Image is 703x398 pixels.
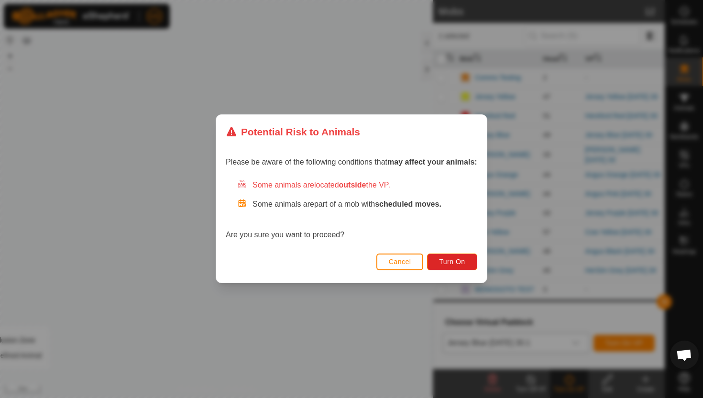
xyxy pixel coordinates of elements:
[389,258,411,266] span: Cancel
[428,254,477,270] button: Turn On
[226,180,477,241] div: Are you sure you want to proceed?
[670,341,699,369] div: Open chat
[387,158,477,166] strong: may affect your animals:
[376,254,424,270] button: Cancel
[339,181,366,189] strong: outside
[314,181,390,189] span: located the VP.
[439,258,465,266] span: Turn On
[375,200,441,209] strong: scheduled moves.
[237,180,477,191] div: Some animals are
[226,124,360,139] div: Potential Risk to Animals
[314,200,441,209] span: part of a mob with
[226,158,477,166] span: Please be aware of the following conditions that
[253,199,477,210] p: Some animals are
